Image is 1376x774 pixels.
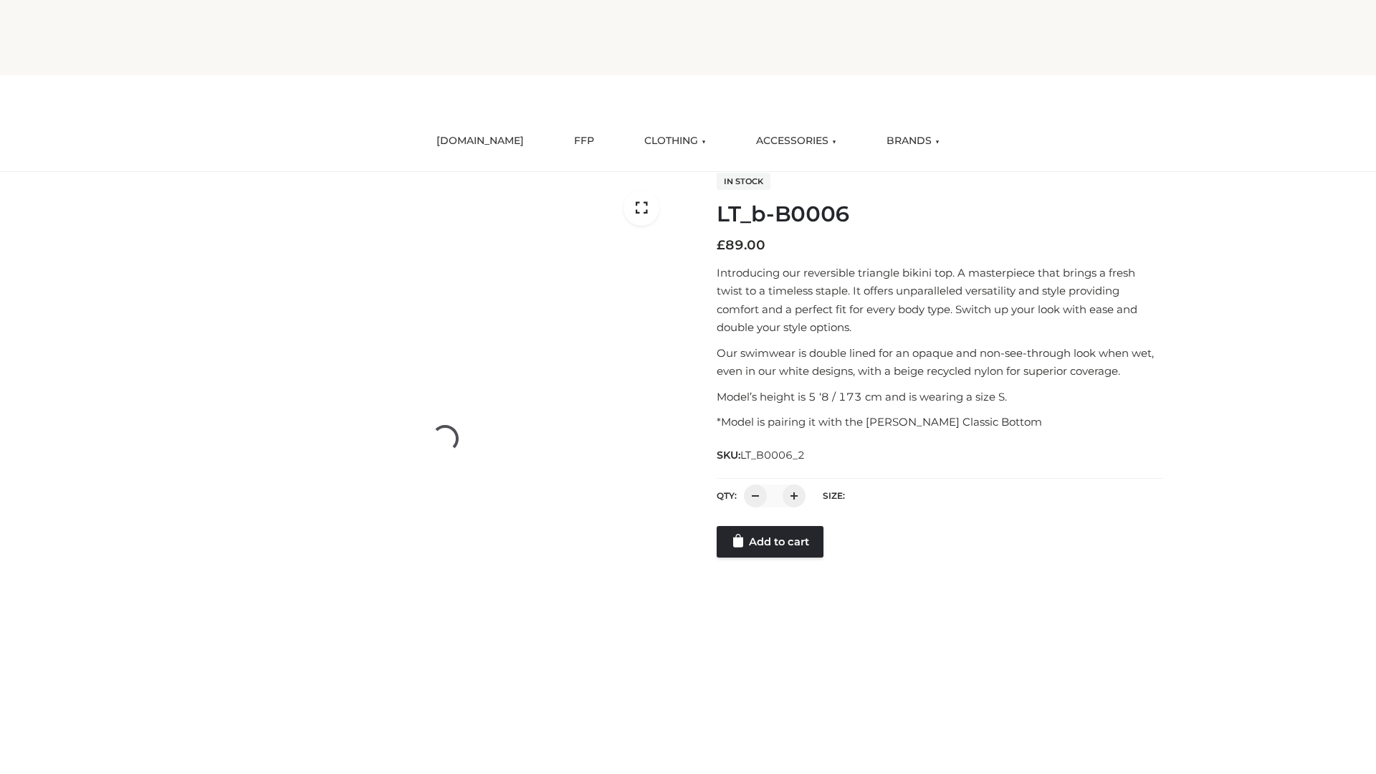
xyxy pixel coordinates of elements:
p: Our swimwear is double lined for an opaque and non-see-through look when wet, even in our white d... [717,344,1163,381]
p: Introducing our reversible triangle bikini top. A masterpiece that brings a fresh twist to a time... [717,264,1163,337]
span: LT_B0006_2 [740,449,805,462]
a: Add to cart [717,526,823,558]
p: Model’s height is 5 ‘8 / 173 cm and is wearing a size S. [717,388,1163,406]
label: Size: [823,490,845,501]
label: QTY: [717,490,737,501]
span: In stock [717,173,770,190]
a: CLOTHING [634,125,717,157]
p: *Model is pairing it with the [PERSON_NAME] Classic Bottom [717,413,1163,431]
a: ACCESSORIES [745,125,847,157]
a: FFP [563,125,605,157]
a: [DOMAIN_NAME] [426,125,535,157]
a: BRANDS [876,125,950,157]
span: SKU: [717,446,806,464]
span: £ [717,237,725,253]
bdi: 89.00 [717,237,765,253]
h1: LT_b-B0006 [717,201,1163,227]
